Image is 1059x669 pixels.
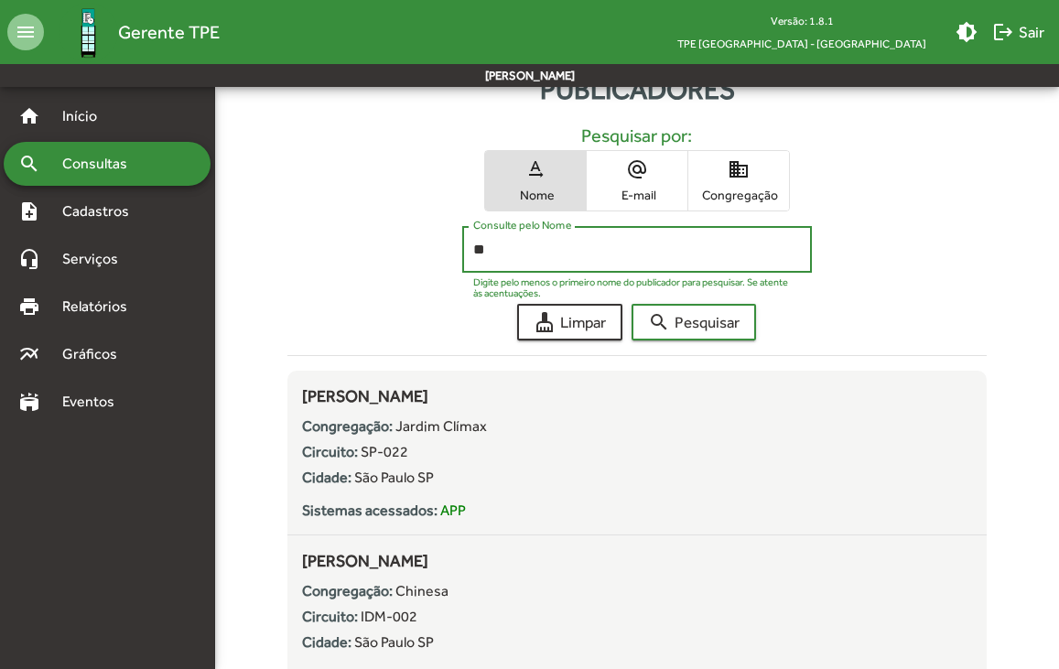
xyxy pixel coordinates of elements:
[534,306,606,339] span: Limpar
[302,124,972,146] h5: Pesquisar por:
[302,502,438,519] strong: Sistemas acessados:
[215,69,1059,110] div: Publicadores
[302,469,351,486] strong: Cidade:
[302,386,428,405] span: [PERSON_NAME]
[302,582,393,599] strong: Congregação:
[18,296,40,318] mat-icon: print
[354,469,434,486] span: São Paulo SP
[302,443,358,460] strong: Circuito:
[395,417,487,435] span: Jardim Clímax
[59,3,118,62] img: Logo
[485,151,586,210] button: Nome
[473,276,790,299] mat-hint: Digite pelo menos o primeiro nome do publicador para pesquisar. Se atente às acentuações.
[663,9,941,32] div: Versão: 1.8.1
[18,391,40,413] mat-icon: stadium
[51,105,124,127] span: Início
[992,21,1014,43] mat-icon: logout
[354,633,434,651] span: São Paulo SP
[18,248,40,270] mat-icon: headset_mic
[688,151,789,210] button: Congregação
[534,311,556,333] mat-icon: cleaning_services
[956,21,978,43] mat-icon: brightness_medium
[302,551,428,570] span: [PERSON_NAME]
[663,32,941,55] span: TPE [GEOGRAPHIC_DATA] - [GEOGRAPHIC_DATA]
[728,158,750,180] mat-icon: domain
[51,391,139,413] span: Eventos
[44,3,220,62] a: Gerente TPE
[51,153,151,175] span: Consultas
[51,343,142,365] span: Gráficos
[361,608,417,625] span: IDM-002
[51,248,143,270] span: Serviços
[51,296,151,318] span: Relatórios
[992,16,1044,49] span: Sair
[524,158,546,180] mat-icon: text_rotation_none
[51,200,153,222] span: Cadastros
[18,200,40,222] mat-icon: note_add
[18,105,40,127] mat-icon: home
[648,311,670,333] mat-icon: search
[632,304,756,340] button: Pesquisar
[517,304,622,340] button: Limpar
[591,187,683,203] span: E-mail
[985,16,1052,49] button: Sair
[302,608,358,625] strong: Circuito:
[693,187,784,203] span: Congregação
[18,153,40,175] mat-icon: search
[587,151,687,210] button: E-mail
[648,306,740,339] span: Pesquisar
[302,417,393,435] strong: Congregação:
[118,17,220,47] span: Gerente TPE
[18,343,40,365] mat-icon: multiline_chart
[440,502,466,519] span: APP
[302,633,351,651] strong: Cidade:
[361,443,408,460] span: SP-022
[7,14,44,50] mat-icon: menu
[490,187,581,203] span: Nome
[626,158,648,180] mat-icon: alternate_email
[395,582,448,599] span: Chinesa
